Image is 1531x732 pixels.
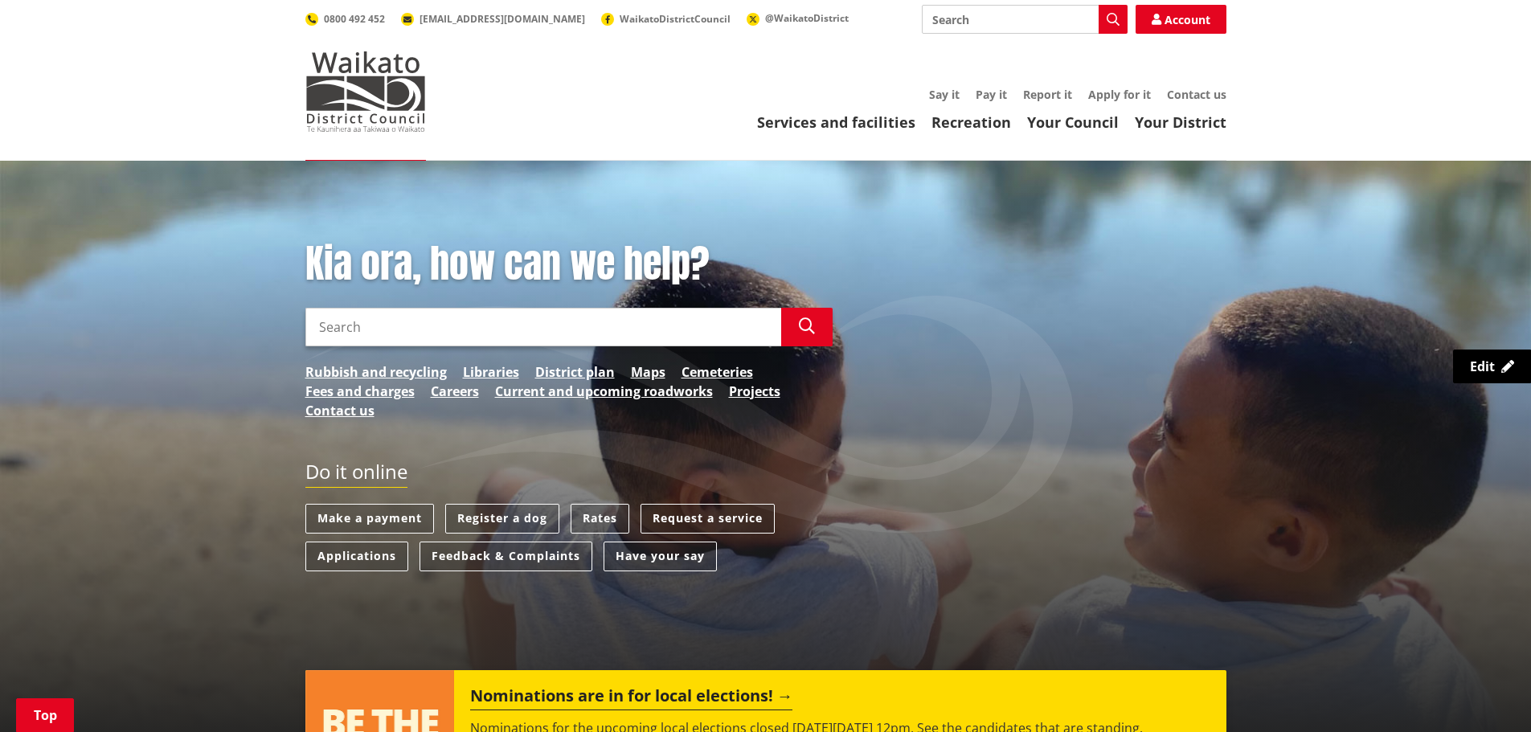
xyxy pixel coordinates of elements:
[931,112,1011,132] a: Recreation
[495,382,713,401] a: Current and upcoming roadworks
[1167,87,1226,102] a: Contact us
[401,12,585,26] a: [EMAIL_ADDRESS][DOMAIN_NAME]
[620,12,731,26] span: WaikatoDistrictCouncil
[305,504,434,534] a: Make a payment
[305,542,408,571] a: Applications
[305,241,833,288] h1: Kia ora, how can we help?
[463,362,519,382] a: Libraries
[729,382,780,401] a: Projects
[420,542,592,571] a: Feedback & Complaints
[976,87,1007,102] a: Pay it
[305,362,447,382] a: Rubbish and recycling
[929,87,960,102] a: Say it
[1470,358,1495,375] span: Edit
[922,5,1128,34] input: Search input
[641,504,775,534] a: Request a service
[305,460,407,489] h2: Do it online
[305,382,415,401] a: Fees and charges
[305,51,426,132] img: Waikato District Council - Te Kaunihera aa Takiwaa o Waikato
[305,308,781,346] input: Search input
[1453,350,1531,383] a: Edit
[470,686,792,710] h2: Nominations are in for local elections!
[747,11,849,25] a: @WaikatoDistrict
[305,401,375,420] a: Contact us
[16,698,74,732] a: Top
[431,382,479,401] a: Careers
[601,12,731,26] a: WaikatoDistrictCouncil
[571,504,629,534] a: Rates
[1088,87,1151,102] a: Apply for it
[535,362,615,382] a: District plan
[765,11,849,25] span: @WaikatoDistrict
[1023,87,1072,102] a: Report it
[604,542,717,571] a: Have your say
[420,12,585,26] span: [EMAIL_ADDRESS][DOMAIN_NAME]
[1027,112,1119,132] a: Your Council
[1135,112,1226,132] a: Your District
[631,362,665,382] a: Maps
[445,504,559,534] a: Register a dog
[757,112,915,132] a: Services and facilities
[324,12,385,26] span: 0800 492 452
[1136,5,1226,34] a: Account
[682,362,753,382] a: Cemeteries
[305,12,385,26] a: 0800 492 452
